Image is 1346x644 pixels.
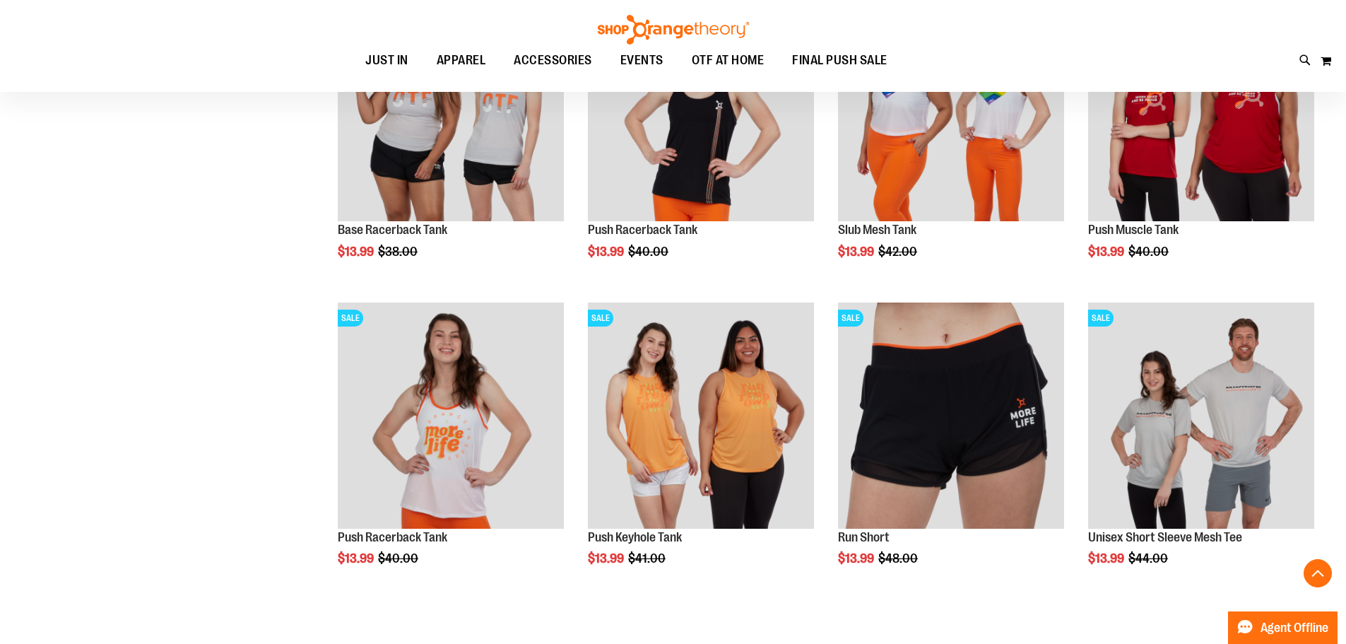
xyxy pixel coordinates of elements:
a: Base Racerback Tank [338,223,447,237]
span: JUST IN [365,45,408,76]
span: $13.99 [838,245,876,259]
span: SALE [838,310,863,327]
img: Product image for Unisex Short Sleeve Mesh Tee [1088,303,1314,529]
a: Product image for Run ShortsSALE [838,303,1064,531]
div: product [831,295,1071,602]
img: Product image for Push Keyhole Tank [588,303,814,529]
div: product [581,295,821,602]
a: Slub Mesh Tank [838,223,916,237]
a: Push Racerback Tank [338,530,447,544]
span: $41.00 [628,551,668,566]
a: APPAREL [423,45,500,77]
div: product [331,295,571,602]
span: $13.99 [338,245,376,259]
a: Unisex Short Sleeve Mesh Tee [1088,530,1242,544]
span: SALE [1088,310,1114,327]
span: OTF AT HOME [692,45,764,76]
span: $13.99 [588,551,626,566]
span: $13.99 [1088,551,1126,566]
span: ACCESSORIES [514,45,592,76]
span: SALE [588,310,613,327]
span: Agent Offline [1261,621,1328,635]
img: Product image for Run Shorts [838,303,1064,529]
span: $42.00 [878,245,919,259]
a: Product image for Push Racerback TankSALE [338,303,564,531]
span: $13.99 [1088,245,1126,259]
span: $40.00 [1128,245,1171,259]
a: Push Muscle Tank [1088,223,1179,237]
span: $13.99 [838,551,876,566]
img: Product image for Push Racerback Tank [338,303,564,529]
span: $40.00 [628,245,671,259]
a: EVENTS [606,45,678,77]
a: Product image for Unisex Short Sleeve Mesh TeeSALE [1088,303,1314,531]
a: Product image for Push Keyhole TankSALE [588,303,814,531]
a: ACCESSORIES [500,45,606,77]
span: $40.00 [378,551,420,566]
span: $44.00 [1128,551,1170,566]
a: Push Racerback Tank [588,223,697,237]
a: Push Keyhole Tank [588,530,682,544]
span: $13.99 [338,551,376,566]
span: APPAREL [437,45,486,76]
div: product [1081,295,1321,602]
span: SALE [338,310,363,327]
a: FINAL PUSH SALE [778,45,902,76]
button: Back To Top [1304,559,1332,587]
img: Shop Orangetheory [596,15,751,45]
a: JUST IN [351,45,423,77]
span: $48.00 [878,551,920,566]
a: Run Short [838,530,890,544]
span: FINAL PUSH SALE [792,45,887,76]
button: Agent Offline [1228,611,1338,644]
a: OTF AT HOME [678,45,779,77]
span: $38.00 [378,245,420,259]
span: EVENTS [620,45,663,76]
span: $13.99 [588,245,626,259]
